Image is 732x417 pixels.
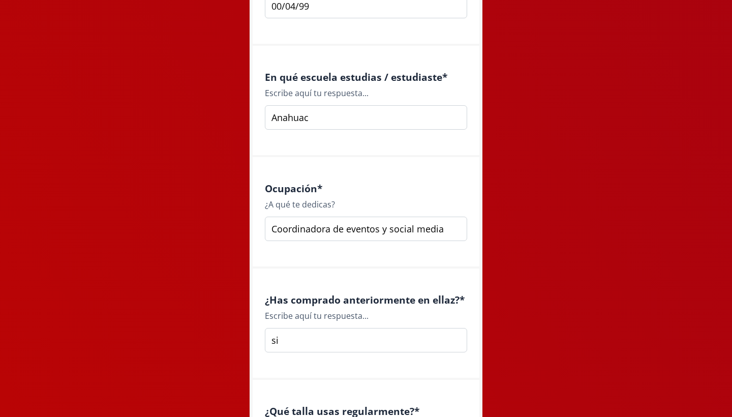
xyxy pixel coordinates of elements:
[265,310,467,322] div: Escribe aquí tu respuesta...
[265,405,467,417] h4: ¿Qué talla usas regularmente? *
[265,328,467,352] input: Type your answer here...
[265,105,467,130] input: Type your answer here...
[265,87,467,99] div: Escribe aquí tu respuesta...
[265,71,467,83] h4: En qué escuela estudias / estudiaste *
[265,183,467,194] h4: Ocupación *
[265,294,467,306] h4: ¿Has comprado anteriormente en ellaz? *
[265,217,467,241] input: Type your answer here...
[265,198,467,211] div: ¿A qué te dedicas?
